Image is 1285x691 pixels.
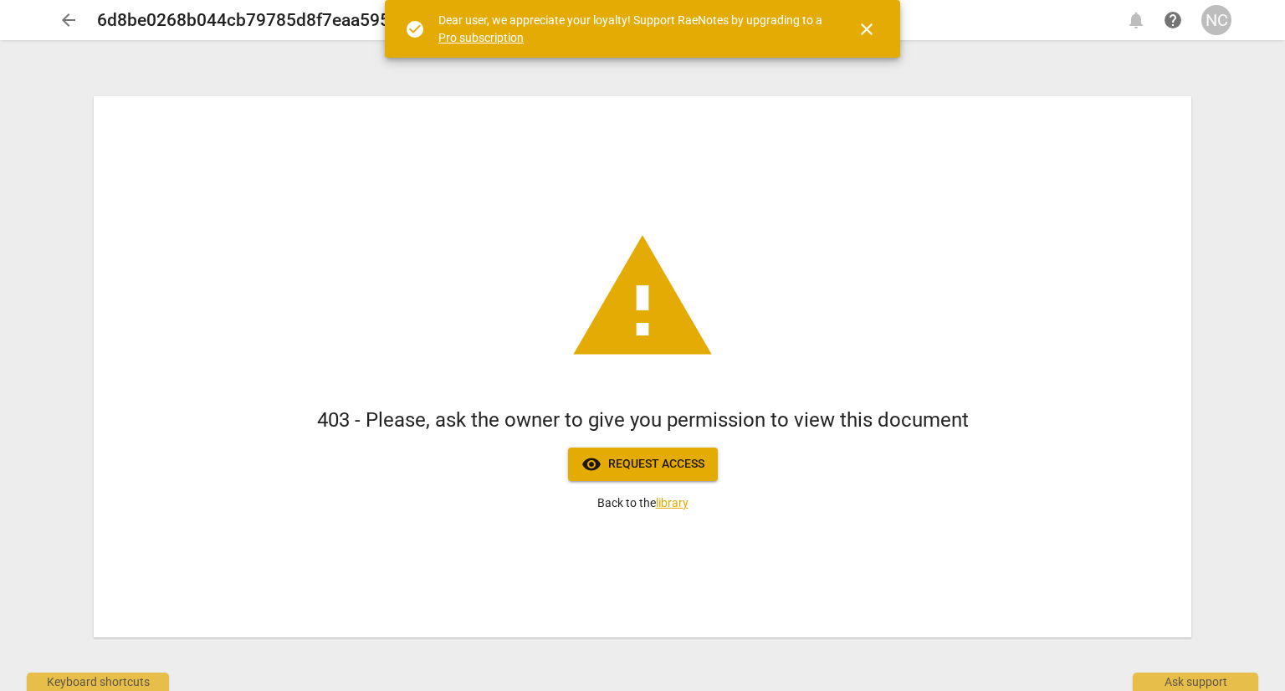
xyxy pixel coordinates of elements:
span: visibility [581,454,602,474]
button: NC [1201,5,1231,35]
span: close [857,19,877,39]
span: arrow_back [59,10,79,30]
a: Pro subscription [438,31,524,44]
span: Request access [581,454,704,474]
h1: 403 - Please, ask the owner to give you permission to view this document [317,407,969,434]
span: help [1163,10,1183,30]
button: Request access [568,448,718,481]
p: Back to the [597,494,689,512]
a: Help [1158,5,1188,35]
div: Keyboard shortcuts [27,673,169,691]
div: Dear user, we appreciate your loyalty! Support RaeNotes by upgrading to a [438,12,827,46]
h2: 6d8be0268b044cb79785d8f7eaa595a1 [97,10,409,31]
div: Ask support [1133,673,1258,691]
button: Close [847,9,887,49]
a: library [656,496,689,509]
span: warning [567,223,718,373]
span: check_circle [405,19,425,39]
